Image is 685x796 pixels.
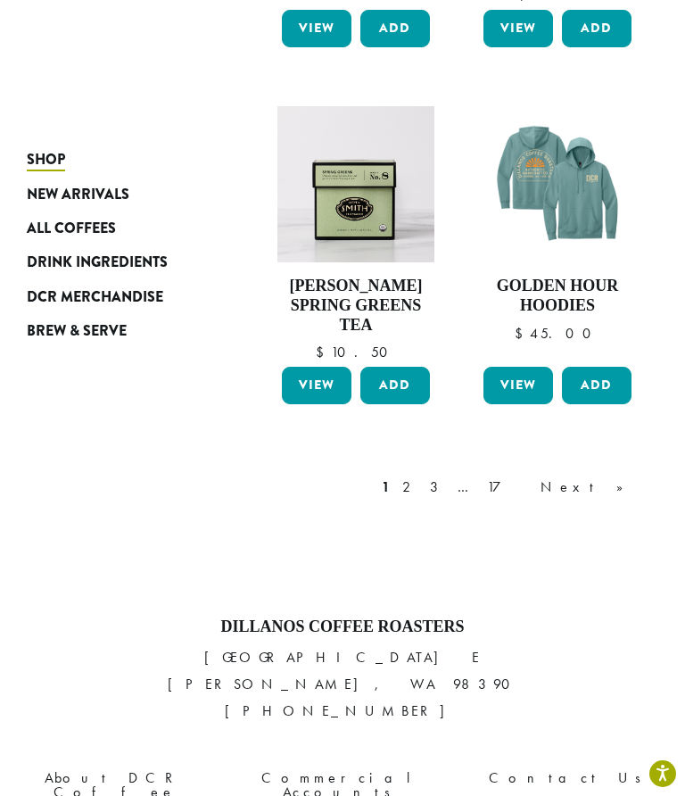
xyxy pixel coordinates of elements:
[479,106,636,361] a: Golden Hour Hoodies $45.00
[27,218,116,240] span: All Coffees
[27,320,127,343] span: Brew & Serve
[277,106,434,361] a: [PERSON_NAME] Spring Greens Tea $10.50
[316,343,331,361] span: $
[562,367,631,404] button: Add
[515,324,530,343] span: $
[479,105,636,262] img: DCR-SS-Golden-Hour-Hoodie-Eucalyptus-Blue-1200x1200-Web-e1744312709309.png
[277,105,434,262] img: Spring-Greens-Signature-Green-Carton-2023.jpg
[360,10,430,47] button: Add
[483,367,553,404] a: View
[13,644,672,725] p: [GEOGRAPHIC_DATA] E [PERSON_NAME], WA 98390 [PHONE_NUMBER]
[483,10,553,47] a: View
[399,477,421,498] a: 2
[277,277,434,335] h4: [PERSON_NAME] Spring Greens Tea
[27,280,202,314] a: DCR Merchandise
[537,477,640,498] a: Next »
[282,367,351,404] a: View
[562,10,631,47] button: Add
[27,143,202,177] a: Shop
[426,477,449,498] a: 3
[27,314,202,348] a: Brew & Serve
[282,10,351,47] a: View
[27,177,202,211] a: New Arrivals
[13,618,672,637] h4: Dillanos Coffee Roasters
[360,367,430,404] button: Add
[27,245,202,279] a: Drink Ingredients
[479,277,636,315] h4: Golden Hour Hoodies
[483,477,532,498] a: 17
[27,149,65,171] span: Shop
[515,324,599,343] bdi: 45.00
[27,286,163,309] span: DCR Merchandise
[27,184,129,206] span: New Arrivals
[27,252,168,274] span: Drink Ingredients
[470,766,672,790] a: Contact Us
[378,477,393,498] a: 1
[27,211,202,245] a: All Coffees
[316,343,396,361] bdi: 10.50
[454,477,478,498] a: …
